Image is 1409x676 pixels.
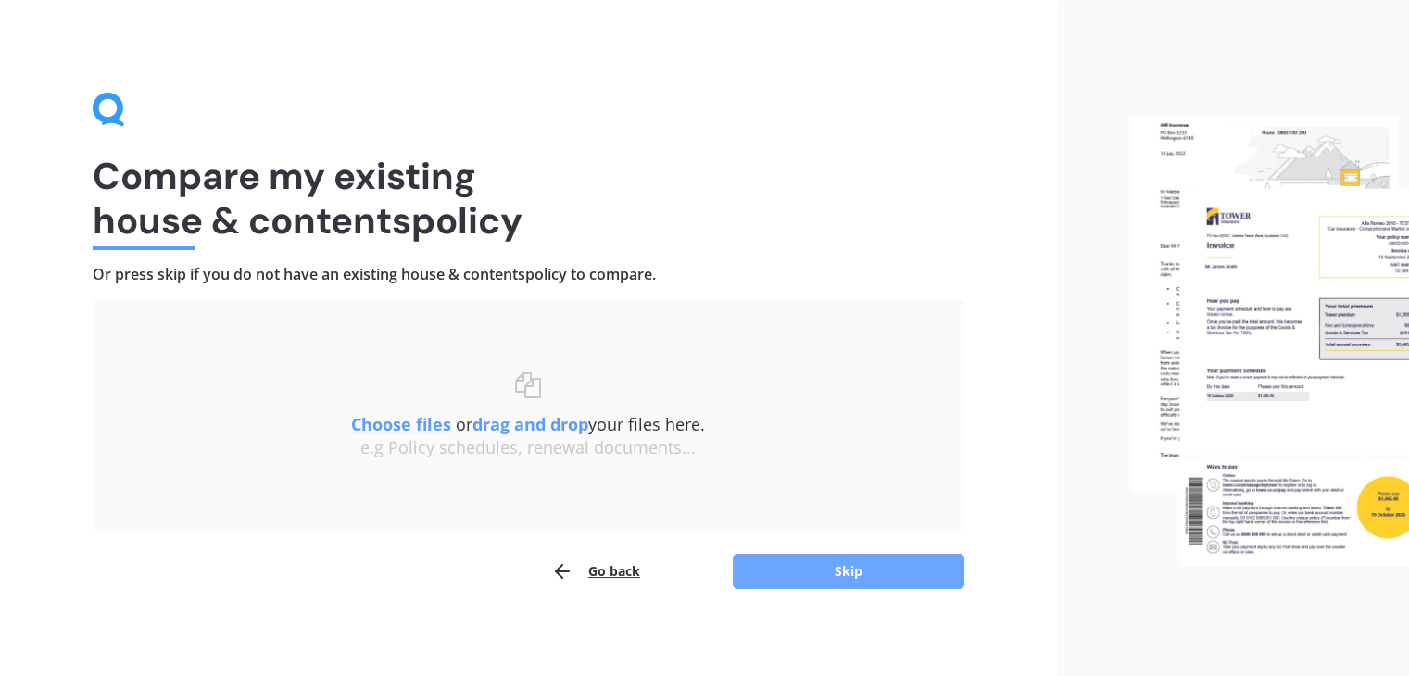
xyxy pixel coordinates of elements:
[551,553,640,590] button: Go back
[351,413,451,435] u: Choose files
[733,554,964,589] button: Skip
[130,438,927,458] div: e.g Policy schedules, renewal documents...
[472,413,588,435] b: drag and drop
[351,413,705,435] span: or your files here.
[93,265,964,284] h4: Or press skip if you do not have an existing house & contents policy to compare.
[1131,117,1409,566] img: files.webp
[93,154,964,243] h1: Compare my existing house & contents policy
